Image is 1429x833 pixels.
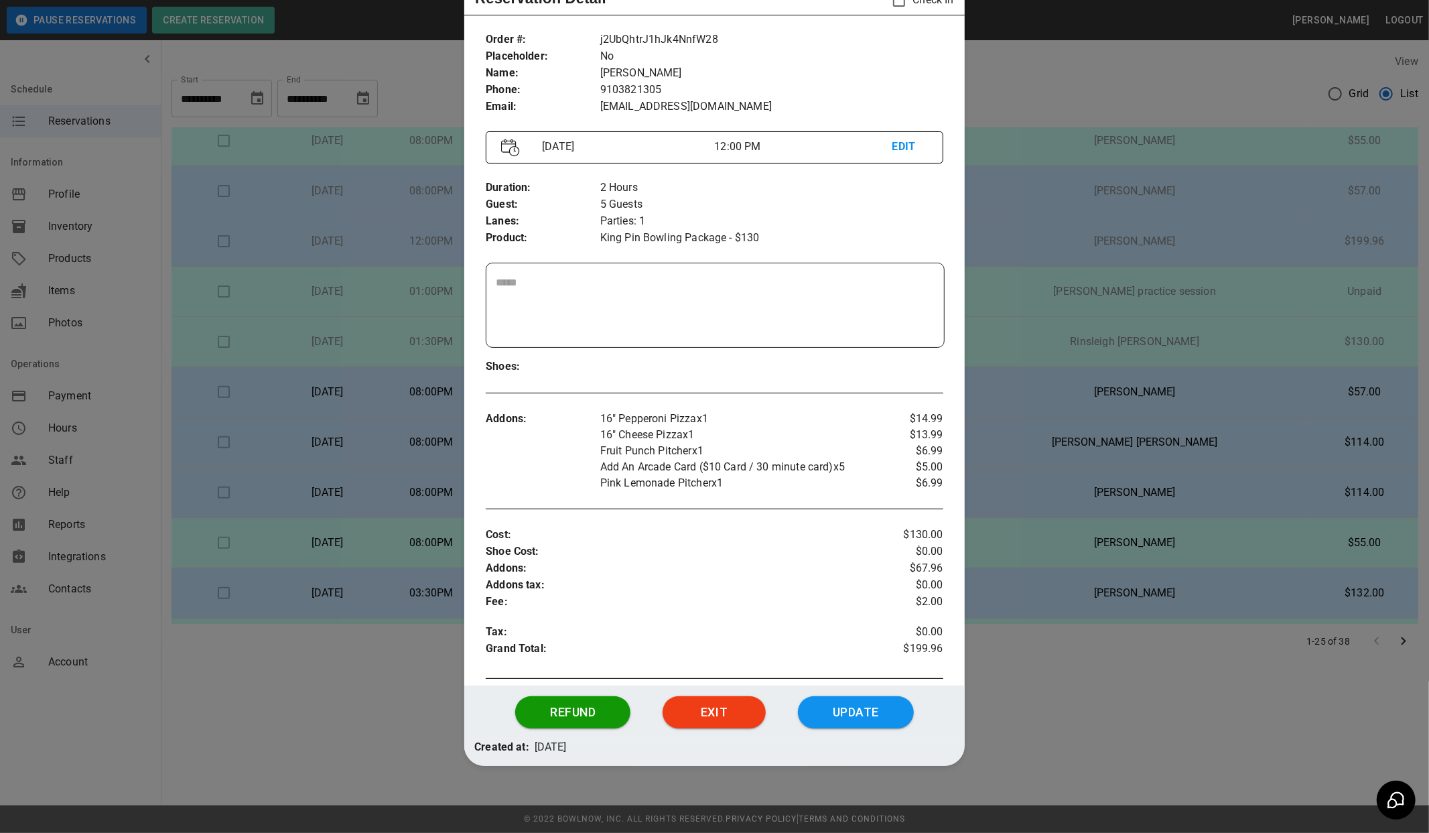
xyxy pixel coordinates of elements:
[663,696,766,728] button: Exit
[537,139,714,155] p: [DATE]
[486,230,600,247] p: Product :
[600,475,867,491] p: Pink Lemonade Pitcher x 1
[600,427,867,443] p: 16" Cheese Pizza x 1
[486,641,867,661] p: Grand Total :
[867,443,943,459] p: $6.99
[486,196,600,213] p: Guest :
[486,180,600,196] p: Duration :
[600,230,943,247] p: King Pin Bowling Package - $130
[600,31,943,48] p: j2UbQhtrJ1hJk4NnfW28
[600,196,943,213] p: 5 Guests
[486,527,867,543] p: Cost :
[486,65,600,82] p: Name :
[867,527,943,543] p: $130.00
[600,65,943,82] p: [PERSON_NAME]
[867,427,943,443] p: $13.99
[600,48,943,65] p: No
[486,99,600,115] p: Email :
[474,739,529,756] p: Created at:
[867,594,943,611] p: $2.00
[600,180,943,196] p: 2 Hours
[486,624,867,641] p: Tax :
[486,543,867,560] p: Shoe Cost :
[867,459,943,475] p: $5.00
[486,577,867,594] p: Addons tax :
[867,577,943,594] p: $0.00
[486,82,600,99] p: Phone :
[501,139,520,157] img: Vector
[892,139,928,155] p: EDIT
[867,475,943,491] p: $6.99
[600,411,867,427] p: 16" Pepperoni Pizza x 1
[600,459,867,475] p: Add An Arcade Card ($10 Card / 30 minute card) x 5
[867,560,943,577] p: $67.96
[486,411,600,428] p: Addons :
[600,213,943,230] p: Parties: 1
[867,641,943,661] p: $199.96
[486,31,600,48] p: Order # :
[486,560,867,577] p: Addons :
[600,99,943,115] p: [EMAIL_ADDRESS][DOMAIN_NAME]
[486,359,600,375] p: Shoes :
[515,696,630,728] button: Refund
[798,696,914,728] button: Update
[600,443,867,459] p: Fruit Punch Pitcher x 1
[486,48,600,65] p: Placeholder :
[535,739,567,756] p: [DATE]
[714,139,892,155] p: 12:00 PM
[600,82,943,99] p: 9103821305
[486,213,600,230] p: Lanes :
[867,411,943,427] p: $14.99
[867,624,943,641] p: $0.00
[486,594,867,611] p: Fee :
[867,543,943,560] p: $0.00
